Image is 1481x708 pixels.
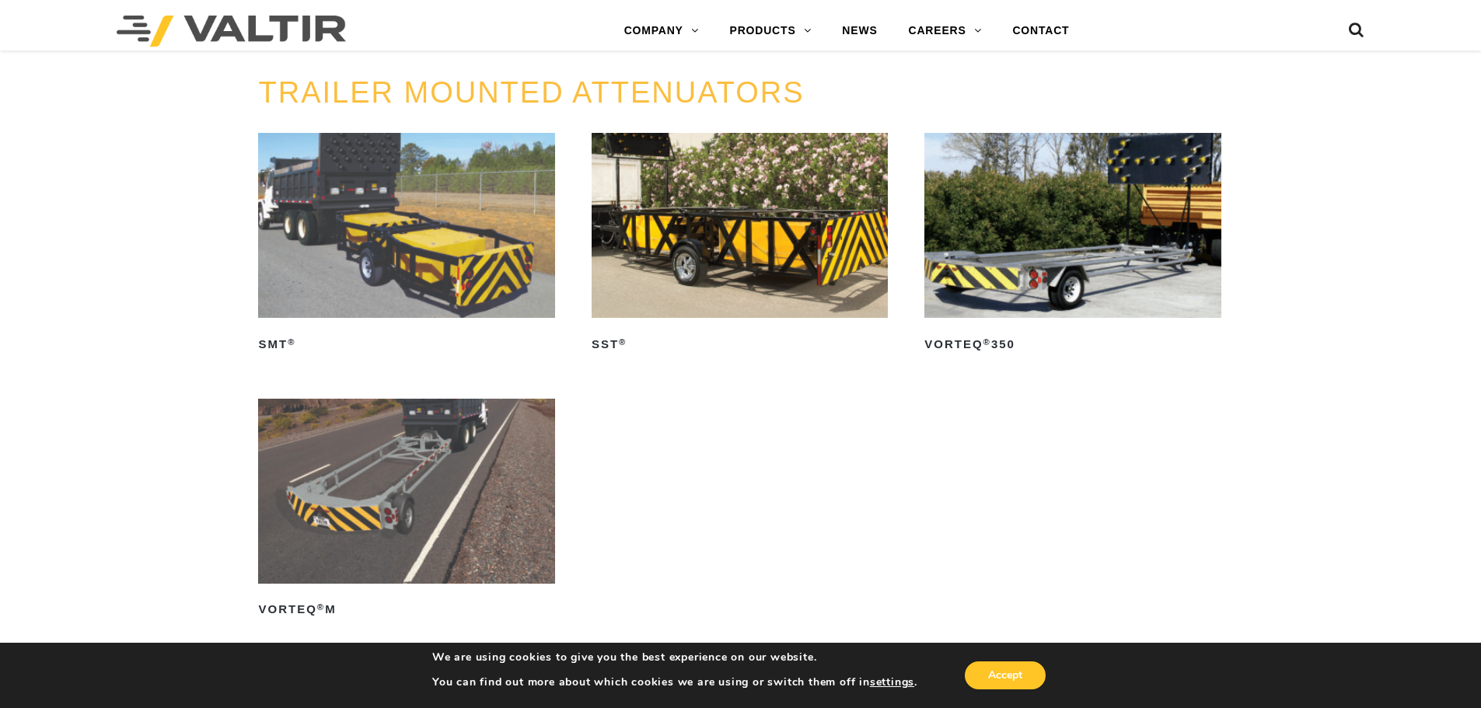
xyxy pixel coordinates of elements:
[258,598,554,623] h2: VORTEQ M
[924,332,1221,357] h2: VORTEQ 350
[258,399,554,623] a: VORTEQ®M
[619,337,627,347] sup: ®
[258,133,554,357] a: SMT®
[258,332,554,357] h2: SMT
[983,337,991,347] sup: ®
[592,133,888,357] a: SST®
[997,16,1085,47] a: CONTACT
[317,602,325,612] sup: ®
[258,76,804,109] a: TRAILER MOUNTED ATTENUATORS
[432,650,917,664] p: We are using cookies to give you the best experience on our website.
[714,16,827,47] a: PRODUCTS
[893,16,997,47] a: CAREERS
[826,16,892,47] a: NEWS
[592,332,888,357] h2: SST
[965,661,1046,689] button: Accept
[117,16,346,47] img: Valtir
[924,133,1221,357] a: VORTEQ®350
[870,675,914,689] button: settings
[609,16,714,47] a: COMPANY
[432,675,917,689] p: You can find out more about which cookies we are using or switch them off in .
[288,337,295,347] sup: ®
